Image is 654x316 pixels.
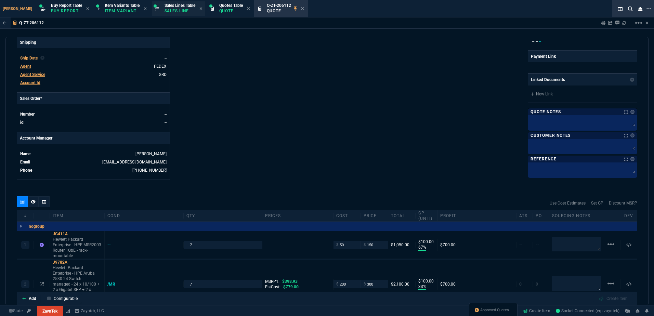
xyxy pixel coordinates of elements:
p: 33% [418,284,426,290]
span: Number [20,112,35,117]
tr: undefined [20,79,167,86]
nx-icon: Clear selected rep [40,55,44,61]
span: Account Id [20,80,40,85]
span: -- [536,39,538,44]
span: Name [20,152,30,156]
p: Shipping [17,37,170,48]
p: 2 [24,281,26,287]
div: prices [262,213,333,219]
div: $700.00 [440,281,513,287]
div: dev [620,213,637,219]
p: Sales Order* [17,93,170,104]
nx-icon: Close Tab [144,6,147,12]
p: Buy Report [51,8,82,14]
p: Quote [267,8,291,14]
tr: undefined [20,111,167,118]
tr: undefined [20,119,167,126]
span: Email [20,160,30,164]
tr: undefined [20,63,167,70]
div: Sourcing Notes [549,213,604,219]
span: 0 [519,282,522,287]
div: /MR [107,281,122,287]
p: 1 [24,242,26,248]
span: Socket Connected (erp-zayntek) [556,308,619,313]
a: Global State [7,308,25,314]
p: $100.00 [418,239,434,245]
tr: undefined [20,167,167,174]
div: Item [50,213,105,219]
p: Add [29,295,36,302]
a: zB_FCwo4Jx1tlew7AAFJ [556,308,619,314]
span: id [20,120,24,125]
span: Item Variants Table [105,3,140,8]
span: $ [336,281,338,287]
span: -- [165,56,167,61]
div: qty [184,213,263,219]
div: ATS [516,213,533,219]
span: $779.00 [283,285,299,289]
a: (514) 513-6809 [132,168,167,173]
div: Profit [437,213,516,219]
span: Buy Report Table [51,3,82,8]
p: Hewlett Packard Enterprise - HPE MSR2003 Router 1GbE - rack-mountable [53,237,102,259]
nx-icon: Search [625,5,636,13]
a: FEDEX [154,64,167,69]
nx-icon: Back to Table [3,21,6,25]
a: -- [165,80,167,85]
p: Account Manager [17,132,170,144]
tr: undefined [20,150,167,157]
a: Set GP [591,200,603,206]
span: Ship Date [20,56,38,61]
div: J9782A [53,260,102,265]
div: $2,100.00 [391,281,413,287]
a: Use Cost Estimates [550,200,586,206]
div: cost [333,213,361,219]
nx-icon: Split Panels [615,5,625,13]
span: $ [336,242,338,248]
nx-icon: Close Tab [247,6,250,12]
div: GP (unit) [416,210,437,221]
a: Discount MSRP [609,200,637,206]
p: 67% [418,245,426,251]
div: $1,050.00 [391,242,413,248]
p: nogroup [29,224,44,229]
span: Quotes Table [219,3,243,8]
a: API TOKEN [25,308,33,314]
nx-icon: Item not found in Business Central. The quote is still valid. [40,242,44,247]
p: Item Variant [105,8,139,14]
span: Phone [20,168,32,173]
span: -- [532,39,534,44]
span: Q-ZT-206112 [267,3,291,8]
span: [PERSON_NAME] [3,6,35,11]
p: Quote [219,8,243,14]
a: Hide Workbench [645,20,649,26]
a: [PERSON_NAME] [135,152,167,156]
tr: undefined [20,159,167,166]
div: -- [107,242,117,248]
span: 0 [536,282,538,287]
nx-icon: Close Tab [301,6,304,12]
div: JG411A [53,231,102,237]
div: PO [533,213,549,219]
a: Create Item [520,306,553,316]
mat-icon: Example home icon [607,279,615,288]
a: GRD [159,72,167,77]
a: -- [165,112,167,117]
span: Agent Service [20,72,45,77]
span: $ [364,242,366,248]
nx-icon: Close Workbench [636,5,645,13]
p: Quote Notes [531,109,561,115]
p: Configurable [54,295,78,302]
div: EstCost: [265,284,330,290]
p: Sales Line [165,8,195,14]
a: -- [165,120,167,125]
span: $398.93 [282,279,298,284]
div: cond [105,213,184,219]
a: New Link [531,91,634,97]
span: Agent [20,64,31,69]
tr: undefined [20,71,167,78]
div: MSRP1: [265,279,330,284]
div: price [361,213,388,219]
span: -- [536,242,539,247]
nx-icon: Close Tab [86,6,89,12]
